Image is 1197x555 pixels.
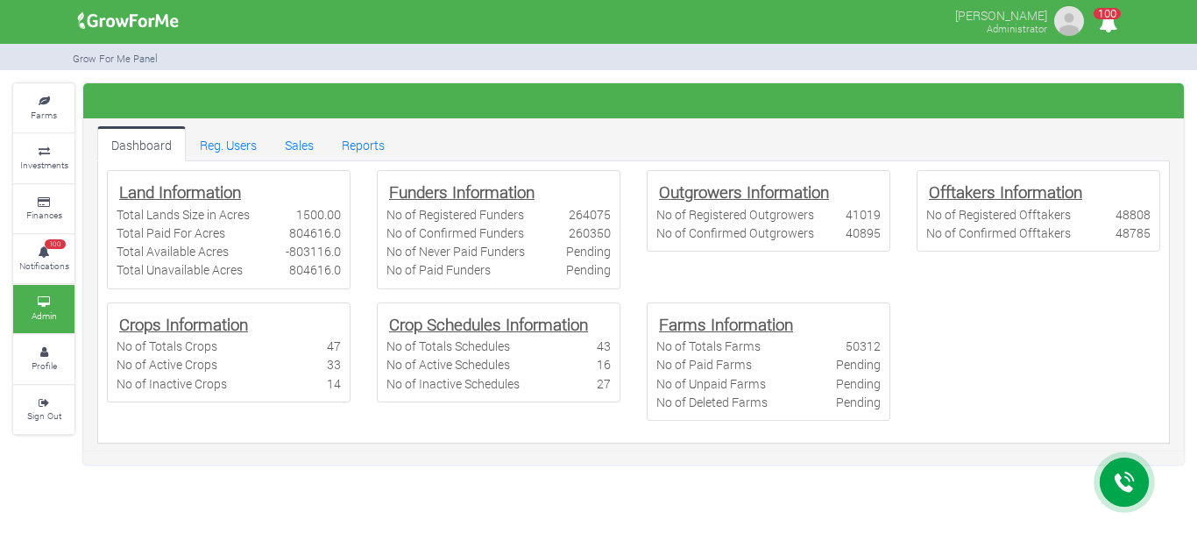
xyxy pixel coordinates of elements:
div: Total Unavailable Acres [117,260,243,279]
a: 100 Notifications [13,235,74,283]
div: No of Totals Schedules [386,337,510,355]
div: Total Paid For Acres [117,224,225,242]
a: Dashboard [97,126,186,161]
div: 48785 [1116,224,1151,242]
div: 804616.0 [289,224,341,242]
small: Profile [32,359,57,372]
small: Sign Out [27,409,61,422]
b: Crop Schedules Information [389,313,588,335]
div: -803116.0 [286,242,341,260]
div: Pending [836,355,881,374]
div: No of Inactive Crops [117,374,227,393]
div: Total Available Acres [117,242,229,260]
a: Sales [271,126,328,161]
div: Pending [566,242,611,260]
div: Pending [566,260,611,279]
i: Notifications [1091,4,1125,43]
a: 100 [1091,17,1125,33]
b: Land Information [119,181,241,203]
b: Farms Information [659,313,793,335]
div: No of Active Schedules [386,355,510,374]
div: 43 [597,337,611,355]
div: 41019 [846,205,881,224]
div: Pending [836,393,881,411]
div: No of Confirmed Funders [386,224,524,242]
a: Investments [13,134,74,182]
img: growforme image [72,4,185,39]
img: growforme image [1052,4,1087,39]
a: Profile [13,335,74,383]
div: No of Confirmed Offtakers [926,224,1071,242]
div: 14 [327,374,341,393]
div: No of Paid Funders [386,260,491,279]
div: No of Paid Farms [656,355,752,374]
div: No of Confirmed Outgrowers [656,224,814,242]
div: 33 [327,355,341,374]
a: Sign Out [13,386,74,434]
a: Finances [13,185,74,233]
div: No of Never Paid Funders [386,242,525,260]
div: 260350 [569,224,611,242]
a: Reg. Users [186,126,271,161]
a: Admin [13,285,74,333]
small: Farms [31,109,57,121]
p: [PERSON_NAME] [955,4,1047,25]
div: 16 [597,355,611,374]
a: Farms [13,84,74,132]
div: Total Lands Size in Acres [117,205,250,224]
div: No of Active Crops [117,355,217,374]
div: 264075 [569,205,611,224]
a: Reports [328,126,399,161]
small: Notifications [19,260,69,272]
div: No of Inactive Schedules [386,374,520,393]
small: Grow For Me Panel [73,52,158,65]
div: No of Totals Crops [117,337,217,355]
span: 100 [45,239,66,250]
small: Investments [20,159,68,171]
div: No of Registered Offtakers [926,205,1071,224]
div: 1500.00 [296,205,341,224]
b: Funders Information [389,181,535,203]
div: Pending [836,374,881,393]
div: No of Unpaid Farms [656,374,766,393]
div: No of Totals Farms [656,337,761,355]
div: 804616.0 [289,260,341,279]
small: Administrator [987,22,1047,35]
small: Finances [26,209,62,221]
div: No of Registered Outgrowers [656,205,814,224]
div: 47 [327,337,341,355]
div: 48808 [1116,205,1151,224]
div: No of Registered Funders [386,205,524,224]
div: 27 [597,374,611,393]
b: Crops Information [119,313,248,335]
span: 100 [1094,8,1121,19]
div: No of Deleted Farms [656,393,768,411]
b: Offtakers Information [929,181,1082,203]
small: Admin [32,310,57,322]
b: Outgrowers Information [659,181,829,203]
div: 40895 [846,224,881,242]
div: 50312 [846,337,881,355]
